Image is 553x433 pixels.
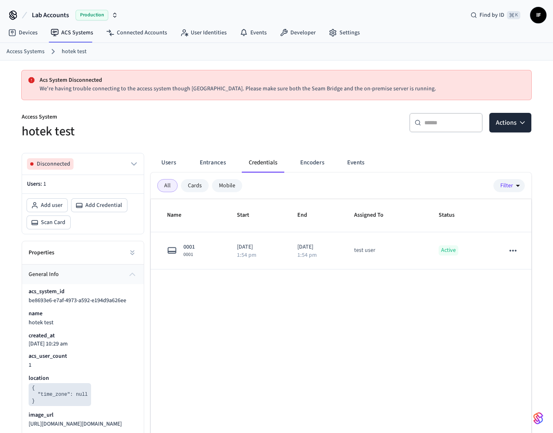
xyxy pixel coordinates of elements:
[193,153,232,173] button: Entrances
[7,47,45,56] a: Access Systems
[183,251,195,258] span: 0001
[479,11,504,19] span: Find by ID
[29,332,55,340] p: created_at
[43,180,46,188] span: 1
[29,249,54,257] h2: Properties
[29,383,91,406] pre: { "time_zone": null }
[354,209,394,222] span: Assigned To
[29,361,31,369] span: 1
[29,287,65,296] p: acs_system_id
[297,209,318,222] span: End
[212,179,242,192] div: Mobile
[507,11,520,19] span: ⌘ K
[439,245,458,256] p: Active
[27,180,139,188] p: Users:
[22,265,144,284] button: general info
[237,209,260,222] span: Start
[29,420,122,428] span: [URL][DOMAIN_NAME][DOMAIN_NAME]
[71,199,127,212] button: Add Credential
[464,8,527,22] div: Find by ID⌘ K
[44,25,100,40] a: ACS Systems
[157,179,178,192] div: All
[297,243,334,251] p: [DATE]
[27,216,70,229] button: Scan Card
[32,10,69,20] span: Lab Accounts
[322,25,366,40] a: Settings
[22,113,272,123] p: Access System
[62,47,87,56] a: hotek test
[29,374,49,382] p: location
[76,10,108,20] span: Production
[341,153,371,173] button: Events
[531,8,546,22] span: IF
[242,153,284,173] button: Credentials
[22,123,272,140] h5: hotek test
[439,209,465,222] span: Status
[29,310,42,318] p: name
[489,113,531,132] button: Actions
[294,153,331,173] button: Encoders
[183,243,195,251] span: 0001
[181,179,209,192] div: Cards
[533,412,543,425] img: SeamLogoGradient.69752ec5.svg
[167,209,192,222] span: Name
[237,243,278,251] p: [DATE]
[297,252,317,258] p: 1:54 pm
[154,153,183,173] button: Users
[29,352,67,360] p: acs_user_count
[237,252,256,258] p: 1:54 pm
[530,7,546,23] button: IF
[40,85,525,93] p: We're having trouble connecting to the access system though [GEOGRAPHIC_DATA]. Please make sure b...
[174,25,233,40] a: User Identities
[354,246,375,255] div: test user
[41,201,62,209] span: Add user
[29,270,59,279] span: general info
[41,218,65,227] span: Scan Card
[37,160,70,168] span: Disconnected
[29,411,54,419] p: image_url
[2,25,44,40] a: Devices
[27,199,67,212] button: Add user
[100,25,174,40] a: Connected Accounts
[493,179,525,192] button: Filter
[151,199,531,269] table: sticky table
[85,201,122,209] span: Add Credential
[233,25,273,40] a: Events
[27,158,139,170] button: Disconnected
[29,319,54,327] span: hotek test
[29,341,68,347] p: [DATE] 10:29 am
[29,296,126,305] span: be8693e6-e7af-4973-a592-e194d9a626ee
[273,25,322,40] a: Developer
[40,76,525,85] p: Acs System Disconnected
